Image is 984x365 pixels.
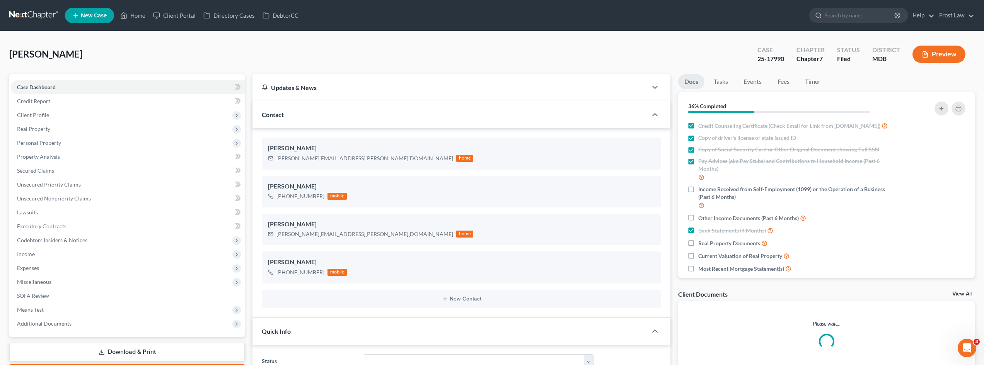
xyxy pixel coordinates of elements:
[708,74,734,89] a: Tasks
[276,268,324,276] div: [PHONE_NUMBER]
[698,239,760,247] span: Real Property Documents
[17,209,38,216] span: Lawsuits
[837,46,860,54] div: Status
[737,74,768,89] a: Events
[81,13,107,19] span: New Case
[9,48,82,59] span: [PERSON_NAME]
[698,214,799,222] span: Other Income Documents (Past 6 Months)
[698,157,894,173] span: Pay Advices (aka Pay Stubs) and Contributions to Household Income (Past 6 Months)
[268,258,655,267] div: [PERSON_NAME]
[698,122,880,130] span: Credit Counseling Certificate (Check Email for Link from [DOMAIN_NAME])
[17,98,50,104] span: Credit Report
[276,230,453,238] div: [PERSON_NAME][EMAIL_ADDRESS][PERSON_NAME][DOMAIN_NAME]
[17,139,61,146] span: Personal Property
[872,54,900,63] div: MDB
[200,8,259,22] a: Directory Cases
[11,219,245,233] a: Executory Contracts
[678,320,975,328] p: Please wait...
[11,289,245,303] a: SOFA Review
[17,306,44,313] span: Means Test
[327,193,347,200] div: mobile
[17,126,50,132] span: Real Property
[17,195,91,202] span: Unsecured Nonpriority Claims
[456,231,473,238] div: home
[825,8,895,22] input: Search by name...
[456,155,473,162] div: home
[698,146,879,153] span: Copy of Social Security Card or Other Original Document showing Full SSN
[17,320,72,327] span: Additional Documents
[268,220,655,229] div: [PERSON_NAME]
[11,150,245,164] a: Property Analysis
[327,269,347,276] div: mobile
[17,265,39,271] span: Expenses
[678,74,704,89] a: Docs
[262,111,284,118] span: Contact
[17,237,87,243] span: Codebtors Insiders & Notices
[935,8,974,22] a: Frost Law
[958,339,976,357] iframe: Intercom live chat
[11,205,245,219] a: Lawsuits
[698,227,766,234] span: Bank Statements (4 Months)
[11,94,245,108] a: Credit Report
[698,252,782,260] span: Current Valuation of Real Property
[698,185,894,201] span: Income Received from Self-Employment (1099) or the Operation of a Business (Past 6 Months)
[276,192,324,200] div: [PHONE_NUMBER]
[912,46,965,63] button: Preview
[149,8,200,22] a: Client Portal
[974,339,980,345] span: 3
[17,251,35,257] span: Income
[268,296,655,302] button: New Contact
[771,74,796,89] a: Fees
[9,343,245,361] a: Download & Print
[688,103,726,109] strong: 36% Completed
[11,80,245,94] a: Case Dashboard
[757,46,784,54] div: Case
[952,291,972,297] a: View All
[17,112,49,118] span: Client Profile
[17,153,60,160] span: Property Analysis
[259,8,302,22] a: DebtorCC
[17,223,67,229] span: Executory Contracts
[678,290,728,298] div: Client Documents
[116,8,149,22] a: Home
[698,265,784,273] span: Most Recent Mortgage Statement(s)
[11,192,245,205] a: Unsecured Nonpriority Claims
[262,83,638,92] div: Updates & News
[11,164,245,178] a: Secured Claims
[819,55,823,62] span: 7
[17,84,56,90] span: Case Dashboard
[262,328,291,335] span: Quick Info
[698,134,796,142] span: Copy of driver's license or state issued ID
[268,144,655,153] div: [PERSON_NAME]
[17,292,49,299] span: SOFA Review
[268,182,655,191] div: [PERSON_NAME]
[11,178,245,192] a: Unsecured Priority Claims
[796,54,825,63] div: Chapter
[796,46,825,54] div: Chapter
[799,74,827,89] a: Timer
[837,54,860,63] div: Filed
[909,8,935,22] a: Help
[17,181,81,188] span: Unsecured Priority Claims
[17,167,54,174] span: Secured Claims
[757,54,784,63] div: 25-17990
[17,278,51,285] span: Miscellaneous
[276,154,453,162] div: [PERSON_NAME][EMAIL_ADDRESS][PERSON_NAME][DOMAIN_NAME]
[872,46,900,54] div: District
